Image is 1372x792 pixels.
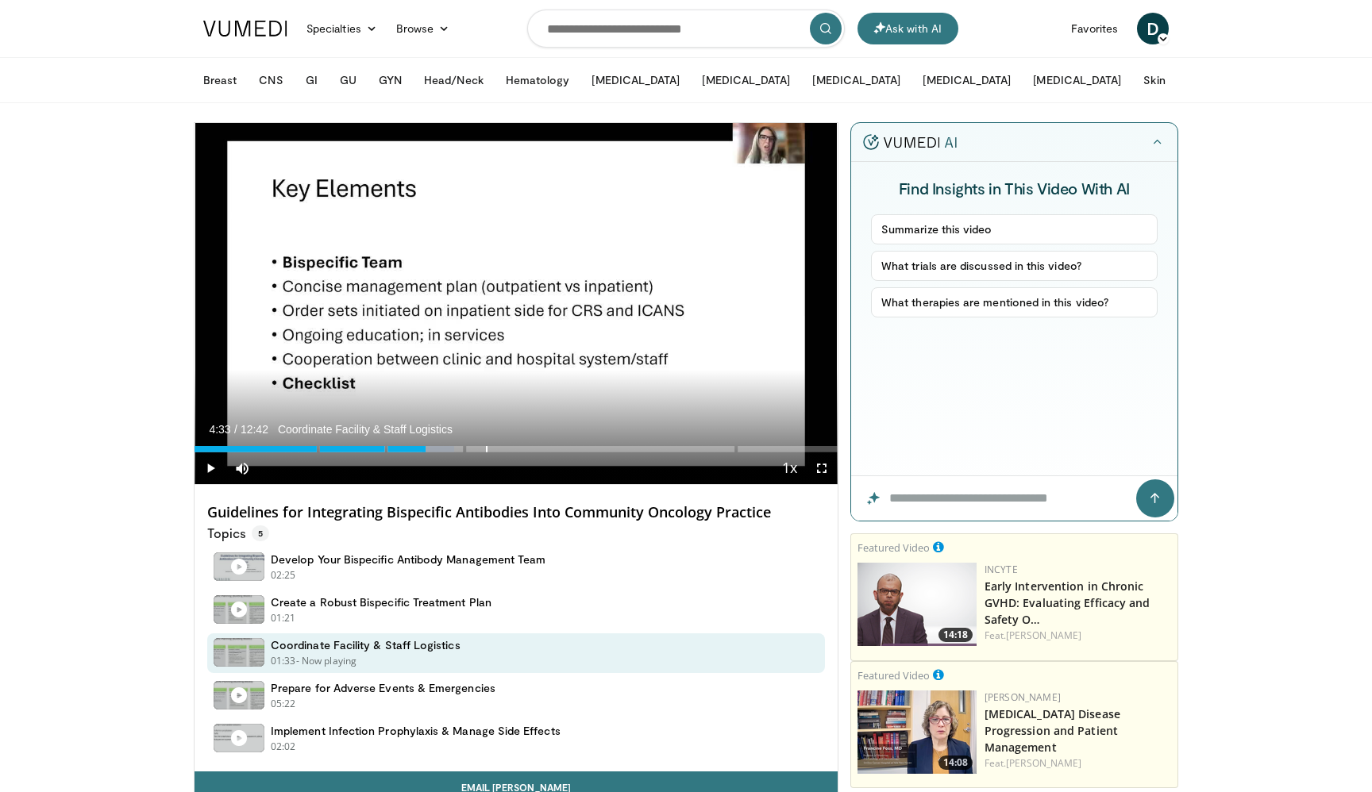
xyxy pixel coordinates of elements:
button: Play [195,452,226,484]
button: Playback Rate [774,452,806,484]
h4: Find Insights in This Video With AI [871,178,1158,198]
video-js: Video Player [195,123,838,485]
h4: Implement Infection Prophylaxis & Manage Side Effects [271,724,561,738]
button: Ask with AI [857,13,958,44]
p: 02:25 [271,568,296,582]
a: [PERSON_NAME] [985,690,1061,704]
div: Feat. [985,756,1171,771]
p: Topics [207,525,269,541]
button: [MEDICAL_DATA] [692,64,800,96]
a: D [1137,13,1169,44]
button: What therapies are mentioned in this video? [871,287,1158,317]
button: Head/Neck [414,64,493,96]
a: [MEDICAL_DATA] Disease Progression and Patient Management [985,706,1120,755]
input: Question for the AI [851,476,1177,521]
button: Fullscreen [806,452,838,484]
button: Hematology [496,64,580,96]
button: What trials are discussed in this video? [871,251,1158,281]
button: [MEDICAL_DATA] [913,64,1020,96]
a: Favorites [1062,13,1127,44]
span: Coordinate Facility & Staff Logistics [278,422,453,436]
button: [MEDICAL_DATA] [1023,64,1131,96]
a: [PERSON_NAME] [1006,756,1081,770]
h4: Develop Your Bispecific Antibody Management Team [271,552,545,567]
p: 01:21 [271,611,296,625]
h4: Coordinate Facility & Staff Logistics [271,638,461,652]
span: / [234,423,237,436]
input: Search topics, interventions [527,10,845,48]
button: Breast [194,64,246,96]
span: 12:42 [241,423,268,436]
a: [PERSON_NAME] [1006,629,1081,642]
img: b268d3bb-84af-4da6-ad4f-6776a949c467.png.150x105_q85_crop-smart_upscale.png [857,563,977,646]
span: 5 [252,525,269,541]
h4: Create a Robust Bispecific Treatment Plan [271,595,491,609]
button: GU [330,64,366,96]
button: CNS [249,64,292,96]
a: Incyte [985,563,1018,576]
button: GI [296,64,327,96]
p: - Now playing [296,654,357,668]
button: Skin [1134,64,1174,96]
img: VuMedi Logo [203,21,287,37]
small: Featured Video [857,540,930,555]
span: 4:33 [209,423,230,436]
a: 14:08 [857,690,977,774]
div: Progress Bar [195,446,838,452]
button: GYN [369,64,411,96]
a: Early Intervention in Chronic GVHD: Evaluating Efficacy and Safety O… [985,579,1150,627]
p: 02:02 [271,740,296,754]
a: 14:18 [857,563,977,646]
span: 14:18 [938,628,973,642]
img: d4c48d29-6d22-4e1c-a972-e335efe90c94.png.150x105_q85_crop-smart_upscale.png [857,690,977,774]
span: 14:08 [938,755,973,770]
small: Featured Video [857,668,930,682]
p: 01:33 [271,654,296,668]
button: [MEDICAL_DATA] [803,64,910,96]
button: Summarize this video [871,214,1158,244]
div: Feat. [985,629,1171,643]
h4: Guidelines for Integrating Bispecific Antibodies Into Community Oncology Practice [207,504,825,521]
p: 05:22 [271,697,296,711]
a: Browse [387,13,460,44]
button: [MEDICAL_DATA] [582,64,689,96]
h4: Prepare for Adverse Events & Emergencies [271,681,495,695]
button: Mute [226,452,258,484]
img: vumedi-ai-logo.v2.svg [863,134,957,150]
a: Specialties [297,13,387,44]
